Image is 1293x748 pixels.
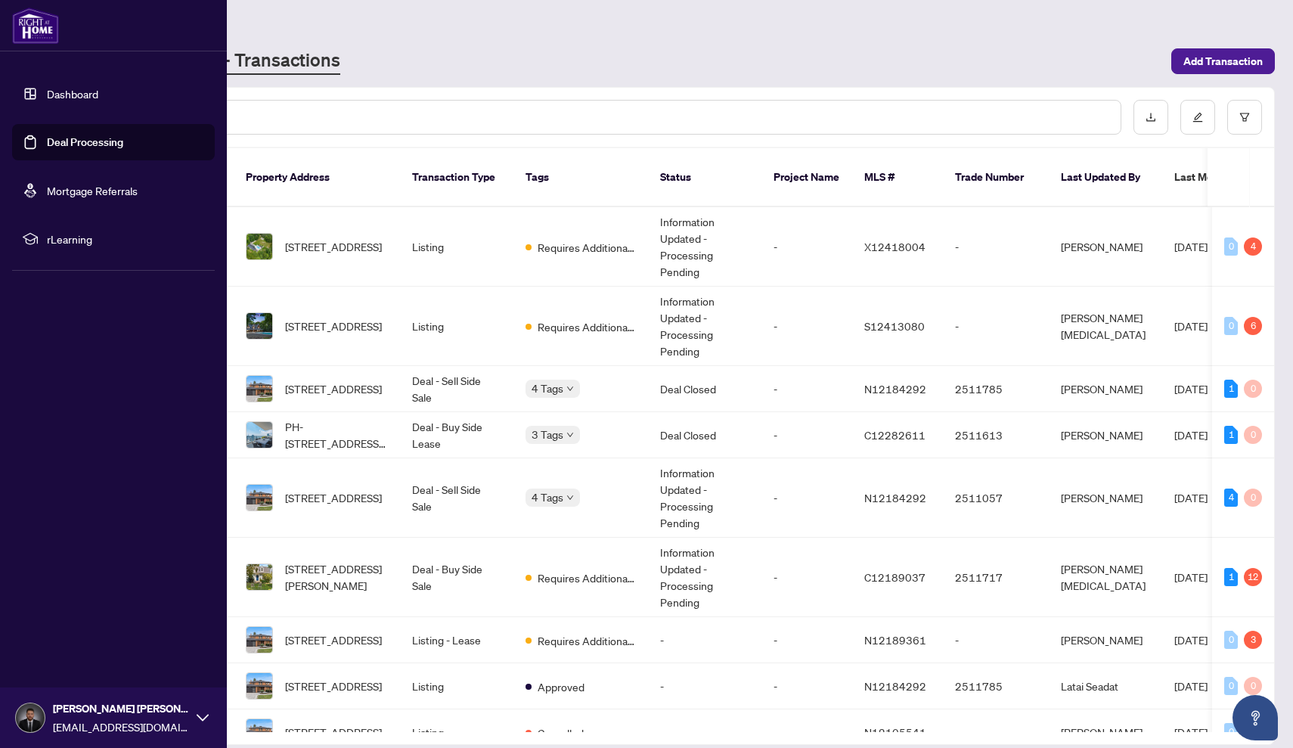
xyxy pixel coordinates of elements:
img: thumbnail-img [247,673,272,699]
span: [STREET_ADDRESS] [285,238,382,255]
img: thumbnail-img [247,234,272,259]
span: Last Modified Date [1174,169,1267,185]
td: Information Updated - Processing Pending [648,207,761,287]
td: - [761,663,852,709]
td: Listing [400,287,513,366]
td: - [761,458,852,538]
span: Cancelled [538,725,584,741]
span: N12184292 [864,679,926,693]
span: [STREET_ADDRESS] [285,380,382,397]
span: 4 Tags [532,489,563,506]
button: download [1133,100,1168,135]
span: S12413080 [864,319,925,333]
span: [DATE] [1174,725,1208,739]
span: [STREET_ADDRESS] [285,489,382,506]
img: thumbnail-img [247,313,272,339]
span: Requires Additional Docs [538,570,636,586]
span: 3 Tags [532,426,563,443]
div: 12 [1244,568,1262,586]
td: Deal - Buy Side Sale [400,538,513,617]
span: [DATE] [1174,319,1208,333]
img: thumbnail-img [247,564,272,590]
span: download [1146,112,1156,123]
td: [PERSON_NAME] [1049,366,1162,412]
img: thumbnail-img [247,719,272,745]
button: Open asap [1233,695,1278,740]
td: 2511785 [943,366,1049,412]
span: C12189037 [864,570,926,584]
div: 1 [1224,426,1238,444]
span: edit [1192,112,1203,123]
span: [EMAIL_ADDRESS][DOMAIN_NAME] [53,719,189,735]
span: Add Transaction [1183,49,1263,73]
img: thumbnail-img [247,485,272,511]
td: Information Updated - Processing Pending [648,458,761,538]
span: Requires Additional Docs [538,632,636,649]
div: 0 [1244,426,1262,444]
div: 0 [1224,677,1238,695]
span: [DATE] [1174,428,1208,442]
th: Last Updated By [1049,148,1162,207]
th: Project Name [761,148,852,207]
th: Property Address [234,148,400,207]
th: Transaction Type [400,148,513,207]
td: - [943,287,1049,366]
span: N12184292 [864,382,926,396]
span: rLearning [47,231,204,247]
td: Information Updated - Processing Pending [648,287,761,366]
td: - [761,538,852,617]
div: 4 [1244,237,1262,256]
a: Mortgage Referrals [47,184,138,197]
div: 0 [1224,237,1238,256]
div: 1 [1224,568,1238,586]
span: N12105541 [864,725,926,739]
div: 0 [1244,380,1262,398]
span: down [566,431,574,439]
span: [STREET_ADDRESS] [285,318,382,334]
span: X12418004 [864,240,926,253]
span: [DATE] [1174,491,1208,504]
td: [PERSON_NAME] [1049,412,1162,458]
span: filter [1239,112,1250,123]
td: [PERSON_NAME] [1049,458,1162,538]
td: - [761,207,852,287]
span: Requires Additional Docs [538,239,636,256]
span: [DATE] [1174,633,1208,647]
span: down [566,385,574,393]
img: logo [12,8,59,44]
span: N12189361 [864,633,926,647]
span: [DATE] [1174,240,1208,253]
th: MLS # [852,148,943,207]
a: Deal Processing [47,135,123,149]
button: edit [1180,100,1215,135]
span: [DATE] [1174,382,1208,396]
td: - [943,207,1049,287]
div: 1 [1224,380,1238,398]
div: 4 [1224,489,1238,507]
span: [STREET_ADDRESS] [285,724,382,740]
td: Listing - Lease [400,617,513,663]
td: - [943,617,1049,663]
button: filter [1227,100,1262,135]
td: Listing [400,207,513,287]
td: - [761,287,852,366]
td: 2511057 [943,458,1049,538]
td: Information Updated - Processing Pending [648,538,761,617]
td: [PERSON_NAME][MEDICAL_DATA] [1049,538,1162,617]
div: 0 [1244,677,1262,695]
span: 4 Tags [532,380,563,397]
div: 0 [1224,631,1238,649]
td: Deal Closed [648,366,761,412]
img: thumbnail-img [247,627,272,653]
button: Add Transaction [1171,48,1275,74]
div: 0 [1224,317,1238,335]
div: 3 [1244,631,1262,649]
td: - [648,663,761,709]
td: [PERSON_NAME] [1049,207,1162,287]
div: 0 [1244,489,1262,507]
td: [PERSON_NAME] [1049,617,1162,663]
td: Deal - Sell Side Sale [400,458,513,538]
img: thumbnail-img [247,376,272,402]
td: - [761,412,852,458]
td: 2511613 [943,412,1049,458]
